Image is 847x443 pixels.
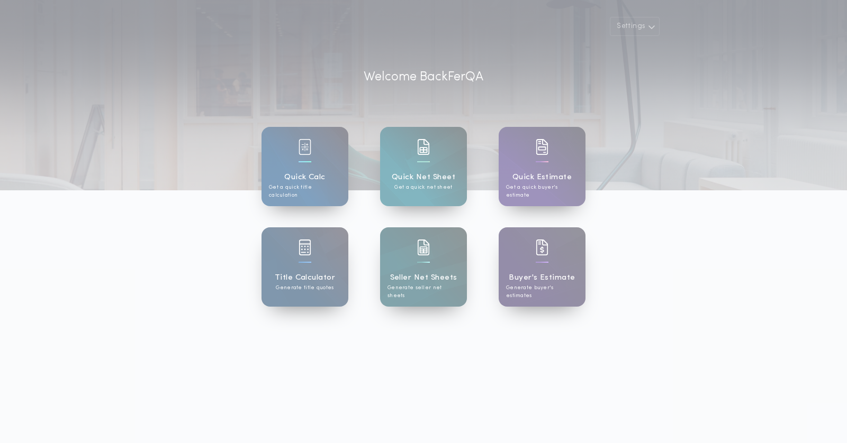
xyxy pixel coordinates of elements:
a: card iconBuyer's EstimateGenerate buyer's estimates [499,227,585,307]
p: Get a quick net sheet [394,183,452,191]
img: card icon [417,139,430,155]
button: Settings [610,17,660,36]
p: Get a quick title calculation [269,183,341,199]
a: card iconTitle CalculatorGenerate title quotes [262,227,348,307]
h1: Quick Estimate [512,171,572,183]
h1: Buyer's Estimate [509,272,575,284]
a: card iconQuick EstimateGet a quick buyer's estimate [499,127,585,206]
p: Welcome Back FerQA [364,68,483,87]
a: card iconQuick Net SheetGet a quick net sheet [380,127,467,206]
h1: Quick Net Sheet [392,171,455,183]
img: card icon [299,239,311,255]
h1: Seller Net Sheets [390,272,457,284]
p: Generate title quotes [276,284,334,292]
h1: Quick Calc [284,171,326,183]
p: Get a quick buyer's estimate [506,183,578,199]
img: card icon [417,239,430,255]
a: card iconSeller Net SheetsGenerate seller net sheets [380,227,467,307]
img: card icon [536,239,548,255]
h1: Title Calculator [275,272,335,284]
img: card icon [299,139,311,155]
img: card icon [536,139,548,155]
a: card iconQuick CalcGet a quick title calculation [262,127,348,206]
p: Generate seller net sheets [388,284,459,300]
p: Generate buyer's estimates [506,284,578,300]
